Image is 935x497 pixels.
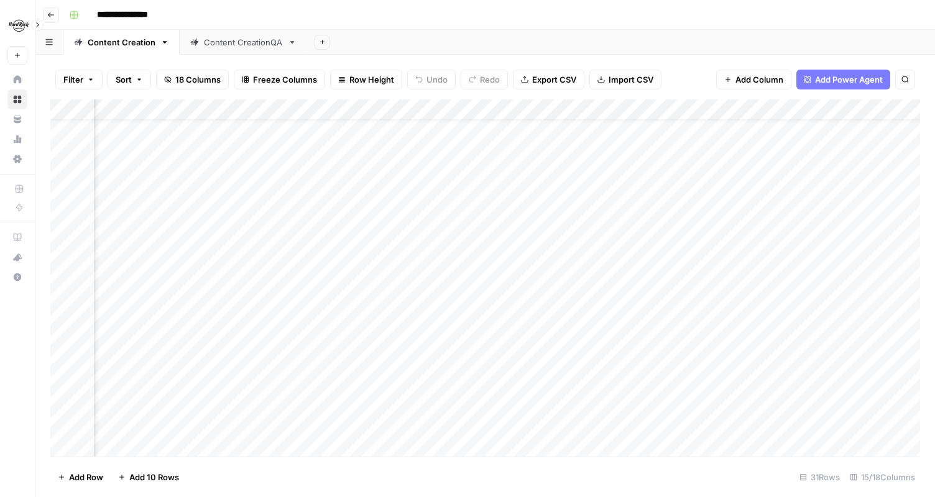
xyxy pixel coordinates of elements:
[426,73,448,86] span: Undo
[7,247,27,267] button: What's new?
[7,267,27,287] button: Help + Support
[69,471,103,483] span: Add Row
[7,129,27,149] a: Usage
[7,10,27,41] button: Workspace: Hard Rock Digital
[50,467,111,487] button: Add Row
[63,30,180,55] a: Content Creation
[63,73,83,86] span: Filter
[108,70,151,89] button: Sort
[175,73,221,86] span: 18 Columns
[795,467,845,487] div: 31 Rows
[589,70,661,89] button: Import CSV
[55,70,103,89] button: Filter
[796,70,890,89] button: Add Power Agent
[735,73,783,86] span: Add Column
[461,70,508,89] button: Redo
[88,36,155,48] div: Content Creation
[7,149,27,169] a: Settings
[407,70,456,89] button: Undo
[204,36,283,48] div: Content CreationQA
[815,73,883,86] span: Add Power Agent
[156,70,229,89] button: 18 Columns
[330,70,402,89] button: Row Height
[7,227,27,247] a: AirOps Academy
[7,70,27,89] a: Home
[513,70,584,89] button: Export CSV
[180,30,307,55] a: Content CreationQA
[253,73,317,86] span: Freeze Columns
[111,467,187,487] button: Add 10 Rows
[8,248,27,267] div: What's new?
[480,73,500,86] span: Redo
[7,109,27,129] a: Your Data
[129,471,179,483] span: Add 10 Rows
[7,14,30,37] img: Hard Rock Digital Logo
[7,89,27,109] a: Browse
[116,73,132,86] span: Sort
[845,467,920,487] div: 15/18 Columns
[716,70,791,89] button: Add Column
[532,73,576,86] span: Export CSV
[609,73,653,86] span: Import CSV
[234,70,325,89] button: Freeze Columns
[349,73,394,86] span: Row Height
